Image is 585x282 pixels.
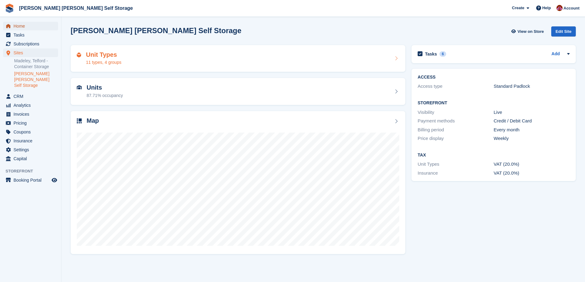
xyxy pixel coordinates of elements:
a: menu [3,92,58,101]
h2: Map [87,117,99,124]
h2: Tax [418,153,570,158]
span: Settings [14,145,50,154]
div: 11 types, 4 groups [86,59,121,66]
a: Unit Types 11 types, 4 groups [71,45,405,72]
a: menu [3,119,58,127]
span: Booking Portal [14,176,50,184]
div: Credit / Debit Card [494,118,570,125]
h2: ACCESS [418,75,570,80]
a: menu [3,40,58,48]
div: Standard Padlock [494,83,570,90]
a: menu [3,110,58,118]
img: map-icn-33ee37083ee616e46c38cad1a60f524a97daa1e2b2c8c0bc3eb3415660979fc1.svg [77,118,82,123]
a: Units 87.71% occupancy [71,78,405,105]
span: Insurance [14,137,50,145]
div: 6 [439,51,447,57]
h2: Tasks [425,51,437,57]
a: menu [3,101,58,110]
div: Billing period [418,126,493,133]
a: Preview store [51,176,58,184]
a: menu [3,128,58,136]
a: menu [3,48,58,57]
div: Unit Types [418,161,493,168]
div: Price display [418,135,493,142]
span: Analytics [14,101,50,110]
a: Map [71,111,405,254]
span: Tasks [14,31,50,39]
img: Ben Spickernell [556,5,563,11]
a: menu [3,145,58,154]
div: Visibility [418,109,493,116]
div: VAT (20.0%) [494,170,570,177]
div: 87.71% occupancy [87,92,123,99]
div: Insurance [418,170,493,177]
h2: Unit Types [86,51,121,58]
a: menu [3,154,58,163]
h2: [PERSON_NAME] [PERSON_NAME] Self Storage [71,26,241,35]
span: Invoices [14,110,50,118]
span: Help [542,5,551,11]
div: Access type [418,83,493,90]
a: menu [3,22,58,30]
a: View on Store [510,26,546,37]
h2: Units [87,84,123,91]
span: Create [512,5,524,11]
img: stora-icon-8386f47178a22dfd0bd8f6a31ec36ba5ce8667c1dd55bd0f319d3a0aa187defe.svg [5,4,14,13]
span: Storefront [6,168,61,174]
span: Coupons [14,128,50,136]
span: Sites [14,48,50,57]
a: Edit Site [551,26,576,39]
div: Edit Site [551,26,576,37]
span: Home [14,22,50,30]
div: VAT (20.0%) [494,161,570,168]
h2: Storefront [418,101,570,106]
a: menu [3,137,58,145]
div: Every month [494,126,570,133]
a: menu [3,31,58,39]
a: [PERSON_NAME] [PERSON_NAME] Self Storage [17,3,135,13]
div: Weekly [494,135,570,142]
span: View on Store [517,29,544,35]
a: menu [3,176,58,184]
img: unit-icn-7be61d7bf1b0ce9d3e12c5938cc71ed9869f7b940bace4675aadf7bd6d80202e.svg [77,85,82,90]
span: Capital [14,154,50,163]
a: Add [552,51,560,58]
span: Pricing [14,119,50,127]
span: CRM [14,92,50,101]
span: Account [564,5,579,11]
div: Payment methods [418,118,493,125]
div: Live [494,109,570,116]
span: Subscriptions [14,40,50,48]
img: unit-type-icn-2b2737a686de81e16bb02015468b77c625bbabd49415b5ef34ead5e3b44a266d.svg [77,52,81,57]
a: [PERSON_NAME] [PERSON_NAME] Self Storage [14,71,58,88]
a: Madeley, Telford - Container Storage [14,58,58,70]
